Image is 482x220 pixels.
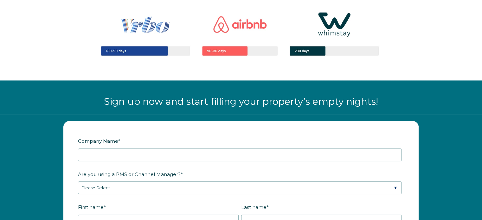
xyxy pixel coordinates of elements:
[104,96,378,107] span: Sign up now and start filling your property’s empty nights!
[78,202,104,212] span: First name
[78,169,181,179] span: Are you using a PMS or Channel Manager?
[241,202,267,212] span: Last name
[78,136,118,146] span: Company Name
